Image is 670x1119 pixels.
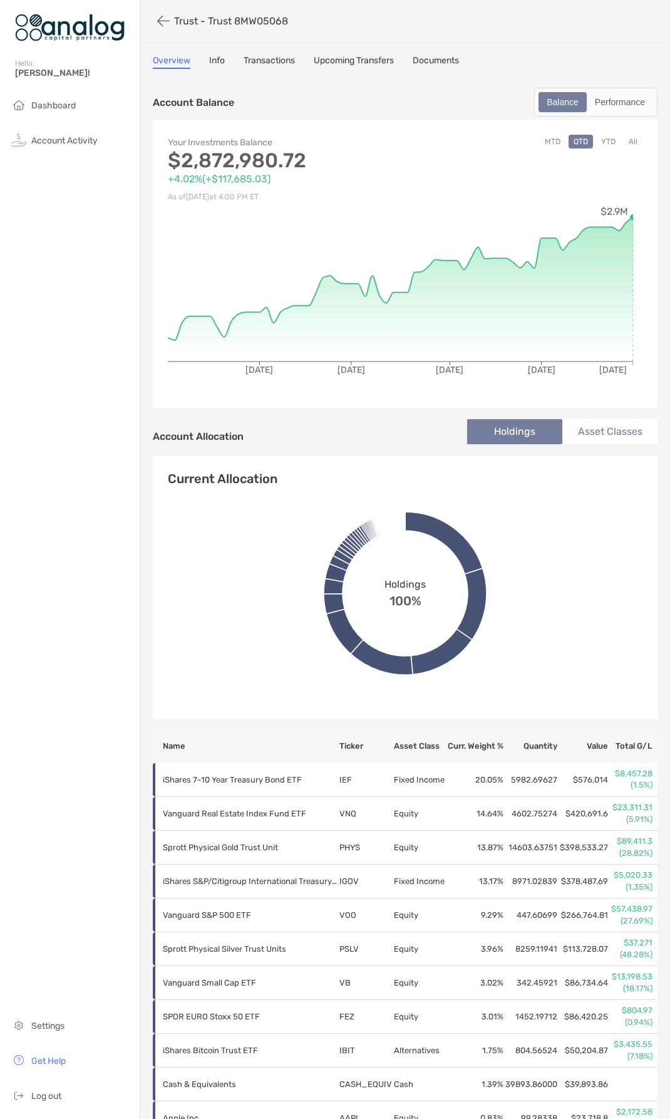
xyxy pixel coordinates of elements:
p: (1.5%) [609,779,652,791]
p: $13,198.53 [609,971,652,982]
td: $576,014 [558,763,609,797]
th: Value [558,729,609,763]
td: 4602.75274 [504,797,558,831]
p: (18.17%) [609,983,652,994]
img: activity icon [11,132,26,147]
p: Your Investments Balance [168,135,405,150]
td: $86,734.64 [558,966,609,1000]
span: Log out [31,1091,61,1101]
p: $23,311.31 [609,802,652,813]
tspan: [DATE] [436,365,463,375]
p: Cash & Equivalents [163,1076,338,1092]
td: Fixed Income [393,865,446,898]
span: [PERSON_NAME]! [15,68,132,78]
span: Dashboard [31,100,76,111]
p: $89,411.3 [609,836,652,847]
p: $804.97 [609,1005,652,1016]
th: Quantity [504,729,558,763]
p: $2,872,980.72 [168,153,405,169]
a: Transactions [244,55,295,69]
td: VOO [339,898,393,932]
p: $2,172.58 [609,1106,652,1118]
td: PHYS [339,831,393,865]
span: Account Activity [31,135,98,146]
td: Equity [393,1000,446,1034]
h4: Account Allocation [153,430,244,442]
p: $57,438.97 [609,903,652,915]
tspan: [DATE] [338,365,365,375]
td: Equity [393,898,446,932]
td: 804.56524 [504,1034,558,1068]
th: Ticker [339,729,393,763]
tspan: [DATE] [245,365,273,375]
button: MTD [540,135,565,148]
button: YTD [596,135,621,148]
td: $398,533.27 [558,831,609,865]
td: FEZ [339,1000,393,1034]
td: 13.17 % [446,865,504,898]
th: Curr. Weight % [446,729,504,763]
td: IBIT [339,1034,393,1068]
td: Equity [393,966,446,1000]
p: +4.02% ( +$117,685.03 ) [168,171,405,187]
td: $50,204.87 [558,1034,609,1068]
td: $86,420.25 [558,1000,609,1034]
td: PSLV [339,932,393,966]
div: segmented control [534,88,657,117]
td: IEF [339,763,393,797]
td: 1.39 % [446,1068,504,1101]
p: As of [DATE] at 4:00 PM ET [168,189,405,205]
td: 8971.02839 [504,865,558,898]
p: $37,271 [609,937,652,949]
td: Alternatives [393,1034,446,1068]
td: 3.01 % [446,1000,504,1034]
p: Sprott Physical Silver Trust Units [163,941,338,957]
button: All [624,135,642,148]
td: $378,487.69 [558,865,609,898]
p: (28.82%) [609,848,652,859]
p: $8,457.28 [609,768,652,779]
td: 3.02 % [446,966,504,1000]
th: Name [153,729,339,763]
td: 5982.69627 [504,763,558,797]
tspan: [DATE] [599,365,627,375]
td: $266,764.81 [558,898,609,932]
td: IGOV [339,865,393,898]
td: 8259.11941 [504,932,558,966]
p: (0.94%) [609,1017,652,1028]
td: $113,728.07 [558,932,609,966]
p: (27.69%) [609,915,652,927]
a: Info [209,55,225,69]
td: $39,893.86 [558,1068,609,1101]
img: settings icon [11,1018,26,1033]
td: 1.75 % [446,1034,504,1068]
p: Vanguard Small Cap ETF [163,975,338,991]
p: (7.18%) [609,1051,652,1062]
p: (5.91%) [609,814,652,825]
p: Sprott Physical Gold Trust Unit [163,840,338,855]
td: 14603.63751 [504,831,558,865]
p: iShares 7-10 Year Treasury Bond ETF [163,772,338,788]
span: Holdings [384,578,426,590]
p: Account Balance [153,95,234,110]
p: $3,435.55 [609,1039,652,1050]
span: Settings [31,1021,64,1031]
li: Holdings [467,419,562,444]
p: $5,020.33 [609,870,652,881]
td: 13.87 % [446,831,504,865]
a: Overview [153,55,190,69]
td: 3.96 % [446,932,504,966]
img: Zoe Logo [15,5,125,50]
td: Cash [393,1068,446,1101]
td: CASH_EQUIV [339,1068,393,1101]
th: Total G/L [609,729,657,763]
td: 447.60699 [504,898,558,932]
td: 9.29 % [446,898,504,932]
td: Equity [393,797,446,831]
li: Asset Classes [562,419,657,444]
span: Get Help [31,1056,66,1066]
p: iShares Bitcoin Trust ETF [163,1043,338,1058]
p: (48.28%) [609,949,652,960]
td: Fixed Income [393,763,446,797]
td: 342.45921 [504,966,558,1000]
